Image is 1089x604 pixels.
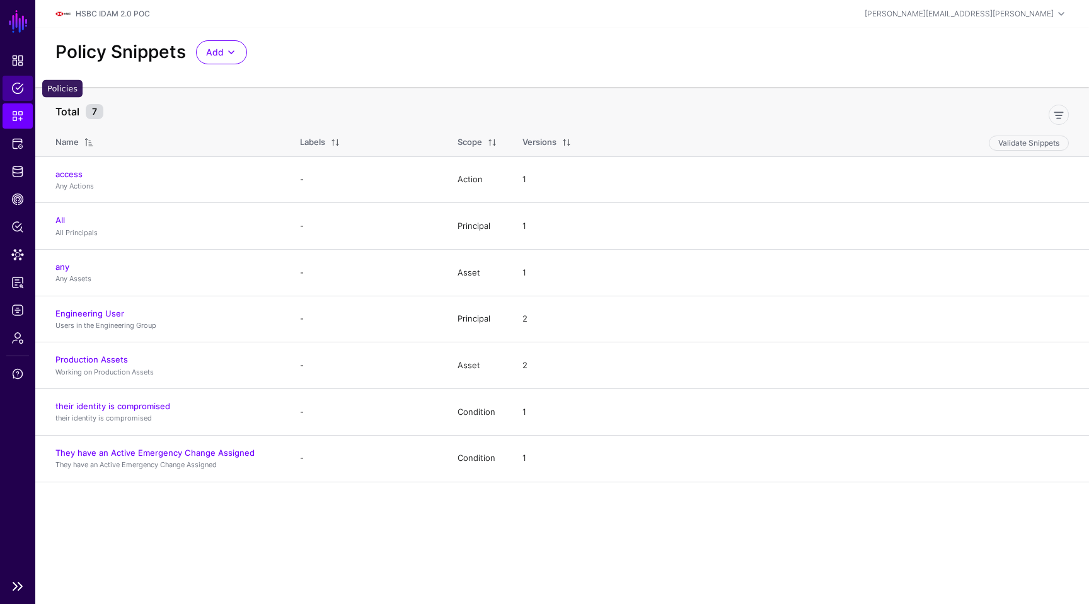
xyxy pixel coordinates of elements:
a: Snippets [3,103,33,129]
td: - [287,342,445,389]
a: Policy Lens [3,214,33,240]
div: Scope [458,136,482,149]
a: Engineering User [55,308,124,318]
p: Working on Production Assets [55,367,275,378]
a: HSBC IDAM 2.0 POC [76,9,150,18]
a: their identity is compromised [55,401,170,411]
a: access [55,169,83,179]
td: - [287,203,445,250]
td: Action [445,156,510,203]
a: SGNL [8,8,29,35]
span: Policy Lens [11,221,24,233]
a: Identity Data Fabric [3,159,33,184]
td: - [287,389,445,436]
td: Principal [445,296,510,342]
a: All [55,215,65,225]
a: Policies [3,76,33,101]
button: Validate Snippets [989,136,1069,151]
div: 1 [520,452,529,465]
div: 1 [520,406,529,419]
div: Versions [522,136,556,149]
p: They have an Active Emergency Change Assigned [55,460,275,470]
td: Condition [445,389,510,436]
div: 1 [520,173,529,186]
div: 2 [520,313,530,325]
small: 7 [86,104,103,119]
div: 1 [520,267,529,279]
td: - [287,156,445,203]
p: Any Actions [55,181,275,192]
span: Data Lens [11,248,24,261]
p: Any Assets [55,274,275,284]
span: Protected Systems [11,137,24,150]
div: 2 [520,359,530,372]
td: Asset [445,342,510,389]
span: Admin [11,332,24,344]
img: svg+xml;base64,PD94bWwgdmVyc2lvbj0iMS4wIiBlbmNvZGluZz0idXRmLTgiPz4NCjwhLS0gR2VuZXJhdG9yOiBBZG9iZS... [55,6,71,21]
td: - [287,296,445,342]
a: Admin [3,325,33,351]
span: Snippets [11,110,24,122]
span: Support [11,368,24,380]
a: Reports [3,270,33,295]
a: CAEP Hub [3,187,33,212]
span: Add [206,45,224,59]
span: Dashboard [11,54,24,67]
p: All Principals [55,228,275,238]
a: Logs [3,298,33,323]
span: Policies [11,82,24,95]
td: Asset [445,250,510,296]
span: Identity Data Fabric [11,165,24,178]
span: CAEP Hub [11,193,24,206]
a: Data Lens [3,242,33,267]
td: - [287,435,445,482]
td: Principal [445,203,510,250]
span: Reports [11,276,24,289]
td: Condition [445,435,510,482]
h2: Policy Snippets [55,42,186,63]
div: Name [55,136,79,149]
span: Logs [11,304,24,317]
a: any [55,262,69,272]
div: 1 [520,220,529,233]
a: Protected Systems [3,131,33,156]
p: their identity is compromised [55,413,275,424]
p: Users in the Engineering Group [55,320,275,331]
td: - [287,250,445,296]
strong: Total [55,105,79,118]
div: Policies [42,80,83,98]
div: [PERSON_NAME][EMAIL_ADDRESS][PERSON_NAME] [865,8,1054,20]
a: Dashboard [3,48,33,73]
a: Production Assets [55,354,128,364]
a: They have an Active Emergency Change Assigned [55,448,255,458]
div: Labels [300,136,325,149]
